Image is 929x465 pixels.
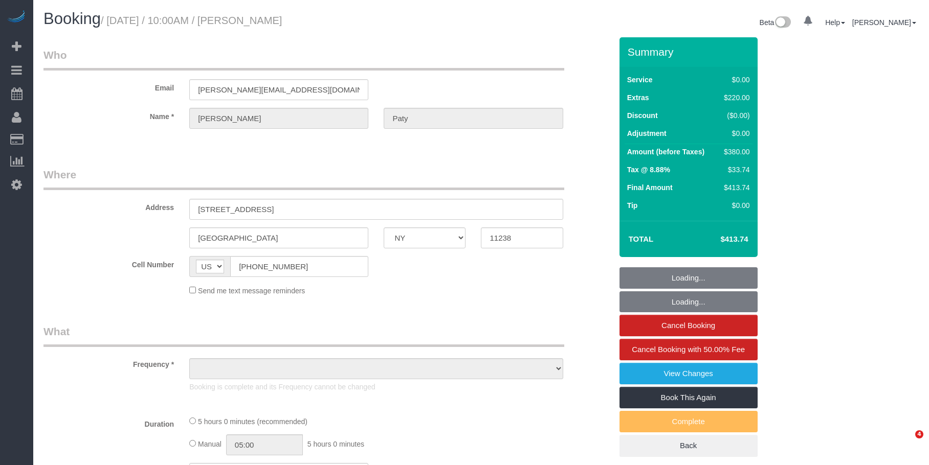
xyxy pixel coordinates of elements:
[629,235,654,243] strong: Total
[774,16,791,30] img: New interface
[620,339,758,360] a: Cancel Booking with 50.00% Fee
[627,128,667,138] label: Adjustment
[36,108,182,122] label: Name *
[852,18,916,27] a: [PERSON_NAME]
[720,128,749,138] div: $0.00
[230,256,368,277] input: Cell Number
[720,75,749,85] div: $0.00
[36,256,182,270] label: Cell Number
[620,363,758,384] a: View Changes
[198,440,222,448] span: Manual
[627,110,658,121] label: Discount
[43,10,101,28] span: Booking
[620,387,758,408] a: Book This Again
[43,324,564,347] legend: What
[189,79,368,100] input: Email
[620,435,758,456] a: Back
[720,165,749,175] div: $33.74
[894,430,919,455] iframe: Intercom live chat
[627,200,638,211] label: Tip
[627,165,670,175] label: Tax @ 8.88%
[632,345,745,354] span: Cancel Booking with 50.00% Fee
[720,182,749,193] div: $413.74
[189,382,563,392] p: Booking is complete and its Frequency cannot be changed
[627,75,653,85] label: Service
[36,79,182,93] label: Email
[43,48,564,71] legend: Who
[627,182,673,193] label: Final Amount
[36,356,182,369] label: Frequency *
[720,110,749,121] div: ($0.00)
[620,315,758,336] a: Cancel Booking
[915,430,923,438] span: 4
[101,15,282,26] small: / [DATE] / 10:00AM / [PERSON_NAME]
[189,227,368,248] input: City
[760,18,791,27] a: Beta
[43,167,564,190] legend: Where
[825,18,845,27] a: Help
[189,108,368,129] input: First Name
[720,92,749,103] div: $220.00
[627,147,704,157] label: Amount (before Taxes)
[36,199,182,213] label: Address
[627,92,649,103] label: Extras
[384,108,563,129] input: Last Name
[307,440,364,448] span: 5 hours 0 minutes
[36,415,182,429] label: Duration
[628,46,753,58] h3: Summary
[690,235,748,244] h4: $413.74
[198,417,307,426] span: 5 hours 0 minutes (recommended)
[720,147,749,157] div: $380.00
[481,227,563,248] input: Zip Code
[6,10,27,25] img: Automaid Logo
[198,287,305,295] span: Send me text message reminders
[720,200,749,211] div: $0.00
